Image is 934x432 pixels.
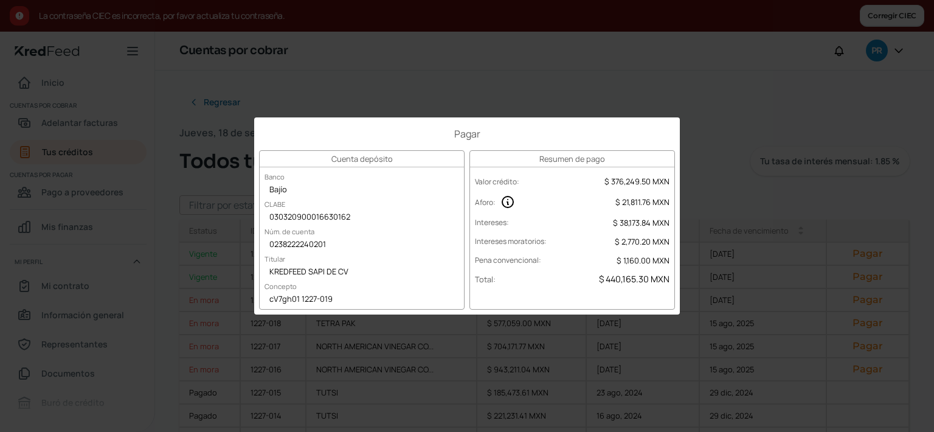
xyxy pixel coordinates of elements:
label: Pena convencional : [475,255,541,265]
label: Núm. de cuenta [260,222,319,241]
label: Valor crédito : [475,176,519,187]
label: Intereses : [475,217,509,228]
label: Concepto [260,277,302,296]
label: Aforo : [475,197,496,207]
label: Intereses moratorios : [475,236,547,246]
label: Banco [260,167,289,186]
label: CLABE [260,195,290,214]
div: cV7gh01 1227-019 [260,291,464,309]
span: $ 38,173.84 MXN [613,217,669,228]
div: 0238222240201 [260,236,464,254]
span: $ 2,770.20 MXN [615,236,669,247]
div: 030320900016630162 [260,209,464,227]
span: $ 21,811.76 MXN [615,197,669,207]
span: $ 440,165.30 MXN [599,273,669,285]
label: Total : [475,274,496,285]
div: Bajío [260,181,464,200]
label: Titular [260,249,290,268]
h3: Resumen de pago [470,151,674,167]
div: KREDFEED SAPI DE CV [260,263,464,282]
span: $ 376,249.50 MXN [604,176,669,187]
span: $ 1,160.00 MXN [617,255,669,266]
h3: Cuenta depósito [260,151,464,167]
h1: Pagar [259,127,675,141]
